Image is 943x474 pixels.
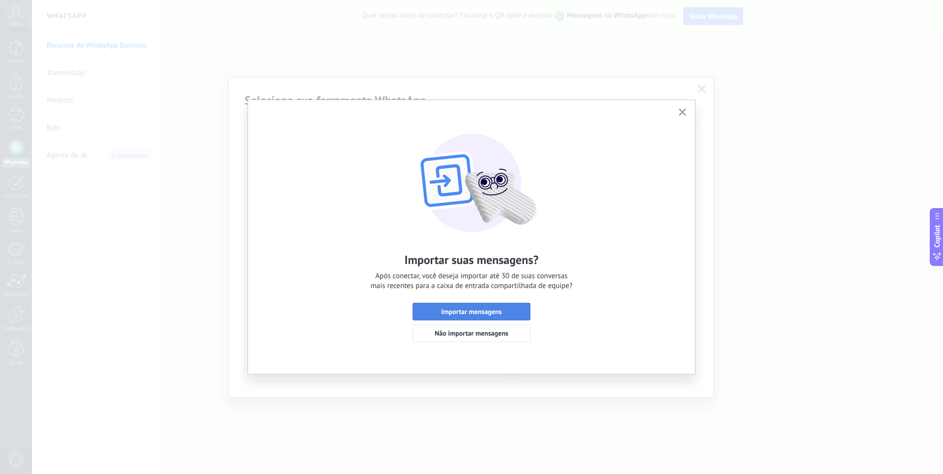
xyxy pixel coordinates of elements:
span: Copilot [932,225,942,248]
span: Após conectar, você deseja importar até 30 de suas conversas mais recentes para a caixa de entrad... [370,271,572,291]
button: Importar mensagens [413,303,530,320]
img: wa-lite-import.png [363,115,580,233]
h2: Importar suas mensagens? [405,252,539,267]
button: Não importar mensagens [413,324,530,342]
span: Não importar mensagens [435,330,508,337]
span: Importar mensagens [442,308,502,315]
